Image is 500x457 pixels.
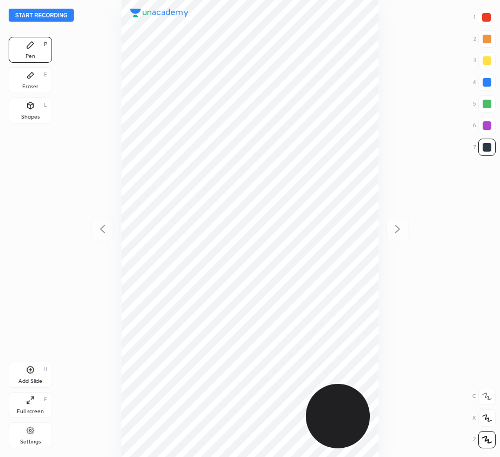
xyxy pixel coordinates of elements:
[130,9,189,17] img: logo.38c385cc.svg
[473,30,496,48] div: 2
[473,139,496,156] div: 7
[17,409,44,414] div: Full screen
[44,72,47,77] div: E
[22,84,39,89] div: Eraser
[473,95,496,113] div: 5
[473,52,496,69] div: 3
[44,102,47,108] div: L
[473,431,496,448] div: Z
[44,42,47,47] div: P
[9,9,74,22] button: Start recording
[43,367,47,372] div: H
[18,378,42,384] div: Add Slide
[473,74,496,91] div: 4
[473,9,495,26] div: 1
[44,397,47,402] div: F
[25,54,35,59] div: Pen
[473,117,496,134] div: 6
[20,439,41,445] div: Settings
[472,409,496,427] div: X
[21,114,40,120] div: Shapes
[472,388,496,405] div: C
